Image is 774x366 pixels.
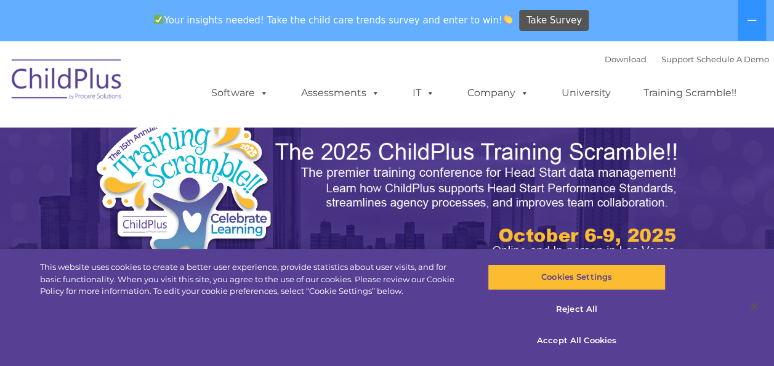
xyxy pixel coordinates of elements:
[503,15,512,24] img: 👏
[488,264,666,290] button: Cookies Settings
[741,293,768,320] button: Close
[400,81,447,105] a: IT
[289,81,392,105] a: Assessments
[519,10,589,31] a: Take Survey
[149,8,518,32] span: Your insights needed! Take the child care trends survey and enter to win!
[154,15,163,24] img: ✅
[605,54,769,64] font: |
[171,81,209,91] span: Last name
[171,132,224,141] span: Phone number
[631,81,749,105] a: Training Scramble!!
[549,81,623,105] a: University
[455,81,541,105] a: Company
[526,10,582,31] span: Take Survey
[696,54,769,64] a: Schedule A Demo
[6,51,129,112] img: ChildPlus by Procare Solutions
[488,328,666,354] button: Accept All Cookies
[199,81,281,105] a: Software
[661,54,694,64] a: Support
[40,261,464,298] div: This website uses cookies to create a better user experience, provide statistics about user visit...
[605,54,647,64] a: Download
[488,296,666,322] button: Reject All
